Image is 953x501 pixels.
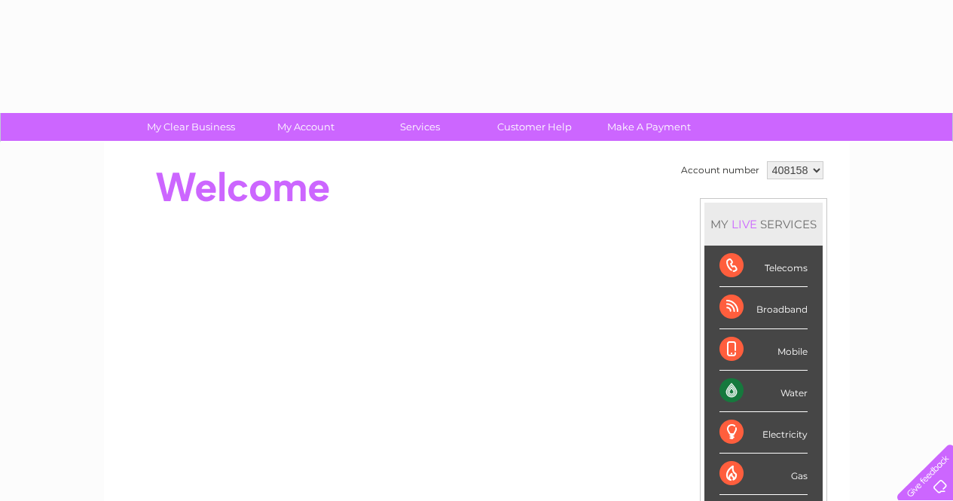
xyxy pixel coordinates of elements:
[719,246,808,287] div: Telecoms
[358,113,482,141] a: Services
[677,157,763,183] td: Account number
[719,287,808,328] div: Broadband
[243,113,368,141] a: My Account
[587,113,711,141] a: Make A Payment
[719,412,808,454] div: Electricity
[129,113,253,141] a: My Clear Business
[719,329,808,371] div: Mobile
[472,113,597,141] a: Customer Help
[719,454,808,495] div: Gas
[704,203,823,246] div: MY SERVICES
[728,217,760,231] div: LIVE
[719,371,808,412] div: Water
